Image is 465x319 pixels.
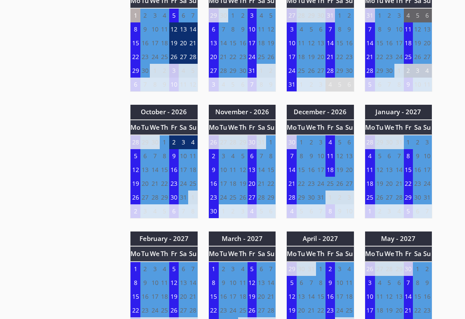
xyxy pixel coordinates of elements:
td: 12 [266,23,276,37]
td: 11 [404,23,413,37]
td: 9 [208,163,219,177]
td: 5 [306,23,316,37]
td: 6 [208,23,219,37]
td: 24 [394,50,404,64]
td: 27 [208,64,219,78]
td: 11 [422,78,432,92]
td: 4 [325,135,335,150]
td: 8 [160,150,169,163]
td: 1 [160,135,169,150]
td: 13 [344,150,354,163]
td: 4 [179,64,188,78]
th: Su [188,120,198,135]
td: 22 [335,50,344,64]
td: 1 [375,9,384,23]
td: 8 [228,23,238,37]
td: 28 [130,135,141,150]
td: 6 [140,150,150,163]
td: 1 [257,64,266,78]
td: 2 [306,78,316,92]
td: 4 [257,9,266,23]
td: 30 [219,9,228,23]
td: 11 [228,163,238,177]
td: 13 [208,37,219,50]
td: 10 [394,23,404,37]
td: 19 [266,37,276,50]
th: January - 2027 [365,105,432,120]
td: 23 [238,50,248,64]
td: 30 [384,64,394,78]
td: 18 [404,37,413,50]
td: 11 [297,37,306,50]
td: 6 [422,9,432,23]
th: Sa [257,120,266,135]
th: December - 2026 [287,105,354,120]
th: Tu [375,120,384,135]
td: 2 [160,64,169,78]
td: 31 [394,135,404,150]
td: 28 [188,50,198,64]
td: 5 [375,150,384,163]
td: 3 [394,9,404,23]
td: 13 [422,23,432,37]
td: 22 [130,50,141,64]
td: 29 [228,64,238,78]
td: 12 [188,78,198,92]
td: 30 [140,64,150,78]
td: 25 [297,64,306,78]
th: November - 2026 [208,105,276,120]
td: 31 [287,78,297,92]
td: 30 [316,9,325,23]
td: 6 [248,150,257,163]
td: 3 [422,135,432,150]
td: 3 [316,135,325,150]
td: 20 [422,37,432,50]
td: 8 [150,78,160,92]
td: 28 [219,64,228,78]
td: 7 [248,78,257,92]
td: 27 [316,64,325,78]
td: 27 [287,9,297,23]
td: 30 [150,135,160,150]
td: 2 [208,150,219,163]
td: 2 [384,9,394,23]
td: 8 [375,23,384,37]
td: 6 [238,78,248,92]
td: 31 [365,9,375,23]
td: 6 [375,78,384,92]
td: 2 [169,135,179,150]
td: 4 [422,64,432,78]
td: 10 [413,78,422,92]
td: 9 [404,78,413,92]
th: Th [238,120,248,135]
td: 7 [287,150,297,163]
td: 8 [335,23,344,37]
td: 11 [188,150,198,163]
td: 8 [130,23,141,37]
td: 31 [248,64,257,78]
td: 9 [344,23,354,37]
td: 1 [130,9,141,23]
td: 4 [404,9,413,23]
td: 2 [404,64,413,78]
td: 9 [169,150,179,163]
td: 19 [169,37,179,50]
td: 28 [325,64,335,78]
td: 7 [140,78,150,92]
th: Sa [413,120,422,135]
td: 14 [287,163,297,177]
td: 6 [344,135,354,150]
td: 9 [413,150,422,163]
td: 2 [140,9,150,23]
td: 14 [257,163,266,177]
td: 31 [257,135,266,150]
td: 16 [384,37,394,50]
td: 10 [219,163,228,177]
td: 5 [413,9,422,23]
th: Sa [335,120,344,135]
td: 15 [130,37,141,50]
td: 4 [297,23,306,37]
td: 17 [394,37,404,50]
th: We [228,120,238,135]
td: 14 [219,37,228,50]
